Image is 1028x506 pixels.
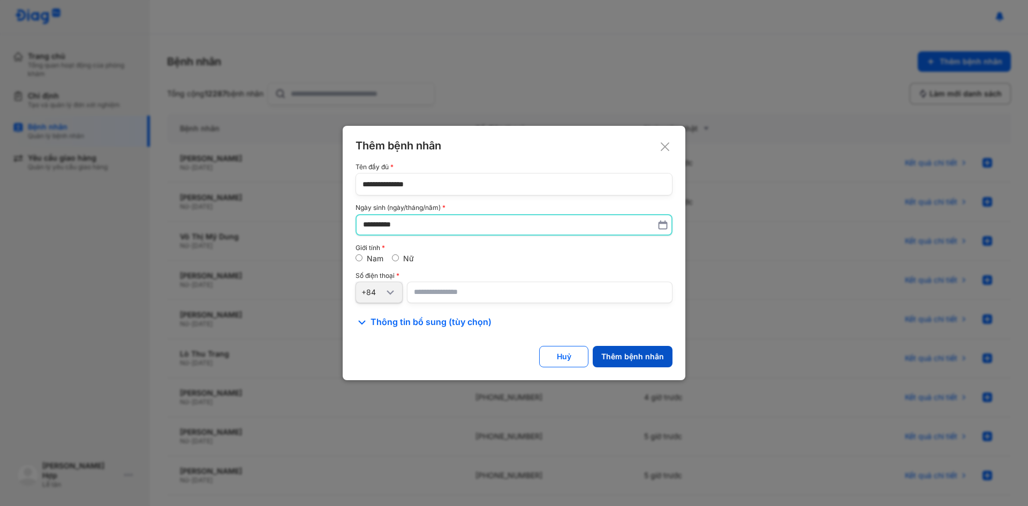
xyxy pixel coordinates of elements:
div: Số điện thoại [356,272,672,280]
button: Thêm bệnh nhân [593,346,672,367]
button: Huỷ [539,346,588,367]
div: Thêm bệnh nhân [601,352,664,361]
div: Tên đầy đủ [356,163,672,171]
span: Thông tin bổ sung (tùy chọn) [371,316,492,329]
div: Giới tính [356,244,672,252]
label: Nam [367,254,383,263]
div: Ngày sinh (ngày/tháng/năm) [356,204,672,212]
div: Thêm bệnh nhân [356,139,672,153]
label: Nữ [403,254,414,263]
div: +84 [361,288,384,297]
